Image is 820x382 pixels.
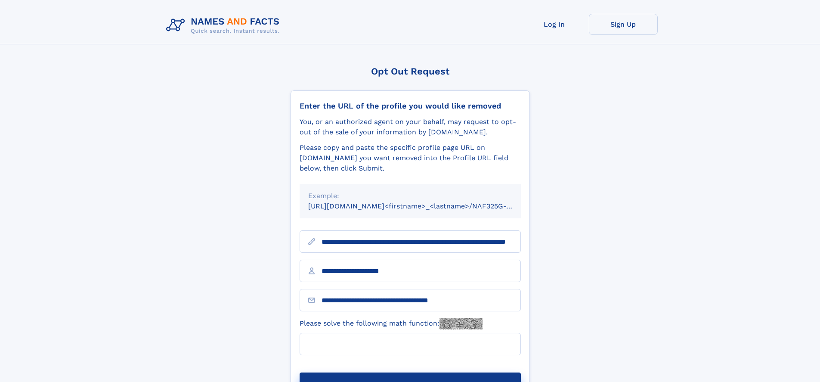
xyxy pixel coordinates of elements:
div: You, or an authorized agent on your behalf, may request to opt-out of the sale of your informatio... [300,117,521,137]
a: Sign Up [589,14,658,35]
div: Example: [308,191,512,201]
label: Please solve the following math function: [300,318,483,329]
a: Log In [520,14,589,35]
div: Please copy and paste the specific profile page URL on [DOMAIN_NAME] you want removed into the Pr... [300,143,521,174]
div: Enter the URL of the profile you would like removed [300,101,521,111]
div: Opt Out Request [291,66,530,77]
small: [URL][DOMAIN_NAME]<firstname>_<lastname>/NAF325G-xxxxxxxx [308,202,537,210]
img: Logo Names and Facts [163,14,287,37]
